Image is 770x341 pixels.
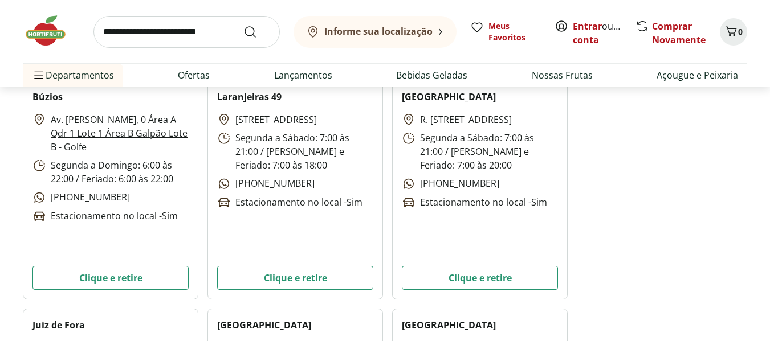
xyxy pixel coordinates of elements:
a: Criar conta [573,20,635,46]
p: [PHONE_NUMBER] [217,176,315,191]
button: Clique e retire [32,266,189,290]
h2: [GEOGRAPHIC_DATA] [402,318,496,332]
input: search [93,16,280,48]
p: [PHONE_NUMBER] [402,176,499,191]
button: Clique e retire [217,266,373,290]
p: Segunda a Sábado: 7:00 às 21:00 / [PERSON_NAME] e Feriado: 7:00 às 18:00 [217,131,373,172]
span: Departamentos [32,61,114,89]
h2: Búzios [32,90,63,104]
span: Meus Favoritos [488,20,541,43]
a: Ofertas [178,68,210,82]
p: Segunda a Domingo: 6:00 às 22:00 / Feriado: 6:00 às 22:00 [32,158,189,186]
a: Açougue e Peixaria [657,68,738,82]
a: Entrar [573,20,602,32]
p: Estacionamento no local - Sim [217,195,362,209]
h2: [GEOGRAPHIC_DATA] [402,90,496,104]
p: Estacionamento no local - Sim [402,195,547,209]
img: Hortifruti [23,14,80,48]
button: Informe sua localização [294,16,457,48]
a: Comprar Novamente [652,20,706,46]
a: Nossas Frutas [532,68,593,82]
button: Submit Search [243,25,271,39]
a: Lançamentos [274,68,332,82]
button: Carrinho [720,18,747,46]
a: [STREET_ADDRESS] [235,113,317,126]
a: Meus Favoritos [470,20,541,43]
p: Segunda a Sábado: 7:00 às 21:00 / [PERSON_NAME] e Feriado: 7:00 às 20:00 [402,131,558,172]
span: ou [573,19,624,47]
span: 0 [738,26,743,37]
h2: [GEOGRAPHIC_DATA] [217,318,311,332]
a: Av. [PERSON_NAME], 0 Área A Qdr 1 Lote 1 Área B Galpão Lote B - Golfe [51,113,189,154]
button: Clique e retire [402,266,558,290]
a: R. [STREET_ADDRESS] [420,113,512,126]
h2: Laranjeiras 49 [217,90,282,104]
a: Bebidas Geladas [396,68,467,82]
p: Estacionamento no local - Sim [32,209,178,223]
p: [PHONE_NUMBER] [32,190,130,204]
b: Informe sua localização [324,25,433,38]
h2: Juiz de Fora [32,318,85,332]
button: Menu [32,61,46,89]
